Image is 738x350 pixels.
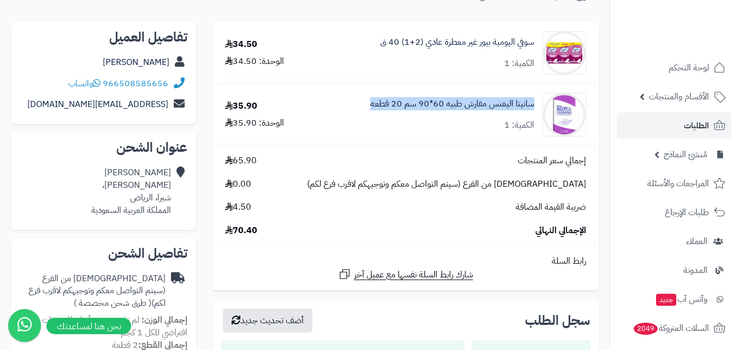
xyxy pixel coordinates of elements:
span: العملاء [686,234,707,249]
h2: عنوان الشحن [20,141,187,154]
div: 34.50 [225,38,257,51]
a: وآتس آبجديد [617,286,731,312]
a: واتساب [68,77,101,90]
a: طلبات الإرجاع [617,199,731,226]
div: [DEMOGRAPHIC_DATA] من الفرع (سيتم التواصل معكم وتوجيهكم لاقرب فرع لكم) [20,272,166,310]
h2: تفاصيل العميل [20,31,187,44]
span: جديد [656,294,676,306]
div: الوحدة: 34.50 [225,55,284,68]
span: ضريبة القيمة المضافة [516,201,586,213]
div: [PERSON_NAME] [PERSON_NAME]، شبرا، الرياض المملكة العربية السعودية [91,167,171,216]
span: الطلبات [684,118,709,133]
a: [PERSON_NAME] [103,56,169,69]
span: ( طرق شحن مخصصة ) [74,296,151,310]
div: الكمية: 1 [504,57,534,70]
span: [DEMOGRAPHIC_DATA] من الفرع (سيتم التواصل معكم وتوجيهكم لاقرب فرع لكم) [307,178,586,191]
span: لوحة التحكم [669,60,709,75]
span: 0.00 [225,178,251,191]
a: شارك رابط السلة نفسها مع عميل آخر [338,268,473,281]
img: 1571183e7f46fae6010929faff8ea67c60b33-90x90.jpg [543,31,586,75]
a: المراجعات والأسئلة [617,170,731,197]
span: 65.90 [225,155,257,167]
span: وآتس آب [655,292,707,307]
span: 70.40 [225,224,257,237]
span: المدونة [683,263,707,278]
span: المراجعات والأسئلة [647,176,709,191]
a: السلات المتروكة2049 [617,315,731,341]
span: الإجمالي النهائي [535,224,586,237]
span: شارك رابط السلة نفسها مع عميل آخر [354,269,473,281]
span: الأقسام والمنتجات [649,89,709,104]
a: سانيتا اليغنس مفارش طبيه 60*90 سم 20 قطعه [370,98,534,110]
a: العملاء [617,228,731,254]
a: سوفي اليومية بيور غير معطرة عادي (2+1) 40 ق [380,36,534,49]
span: 4.50 [225,201,251,213]
span: طلبات الإرجاع [665,205,709,220]
div: 35.90 [225,100,257,112]
div: الوحدة: 35.90 [225,117,284,129]
div: رابط السلة [217,255,594,268]
img: 17034363106e4aa333fca10a4004566b6e95e-90x90.jpg [543,93,586,137]
h3: سجل الطلب [525,314,590,327]
img: logo-2.png [664,31,728,54]
div: الكمية: 1 [504,119,534,132]
h2: تفاصيل الشحن [20,247,187,260]
a: 966508585656 [103,77,168,90]
button: أضف تحديث جديد [223,309,312,333]
span: إجمالي سعر المنتجات [518,155,586,167]
span: 2049 [634,323,658,335]
span: مُنشئ النماذج [664,147,707,162]
span: السلات المتروكة [633,321,709,336]
a: الطلبات [617,112,731,139]
span: لم تقم بتحديد أوزان للمنتجات ، وزن افتراضي للكل 1 كجم [23,313,187,339]
a: لوحة التحكم [617,55,731,81]
strong: إجمالي الوزن: [141,313,187,327]
a: المدونة [617,257,731,283]
a: [EMAIL_ADDRESS][DOMAIN_NAME] [27,98,168,111]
